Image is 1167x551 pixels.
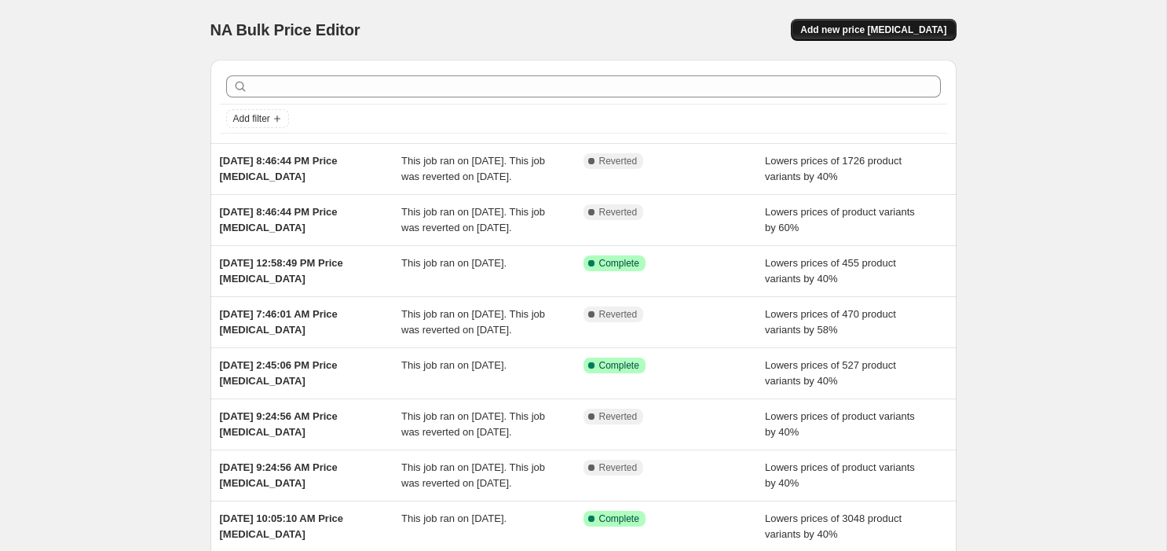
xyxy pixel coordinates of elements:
[765,257,896,285] span: Lowers prices of 455 product variants by 40%
[220,410,338,438] span: [DATE] 9:24:56 AM Price [MEDICAL_DATA]
[401,359,507,371] span: This job ran on [DATE].
[599,308,638,321] span: Reverted
[800,24,946,36] span: Add new price [MEDICAL_DATA]
[220,257,343,285] span: [DATE] 12:58:49 PM Price [MEDICAL_DATA]
[765,512,902,540] span: Lowers prices of 3048 product variants by 40%
[401,461,545,489] span: This job ran on [DATE]. This job was reverted on [DATE].
[210,21,360,39] span: NA Bulk Price Editor
[220,359,338,387] span: [DATE] 2:45:06 PM Price [MEDICAL_DATA]
[599,461,638,474] span: Reverted
[401,206,545,233] span: This job ran on [DATE]. This job was reverted on [DATE].
[401,308,545,336] span: This job ran on [DATE]. This job was reverted on [DATE].
[233,112,270,125] span: Add filter
[220,206,338,233] span: [DATE] 8:46:44 PM Price [MEDICAL_DATA]
[765,410,915,438] span: Lowers prices of product variants by 40%
[765,359,896,387] span: Lowers prices of 527 product variants by 40%
[599,206,638,219] span: Reverted
[599,359,639,372] span: Complete
[401,155,545,182] span: This job ran on [DATE]. This job was reverted on [DATE].
[791,19,956,41] button: Add new price [MEDICAL_DATA]
[220,155,338,182] span: [DATE] 8:46:44 PM Price [MEDICAL_DATA]
[765,308,896,336] span: Lowers prices of 470 product variants by 58%
[599,512,639,525] span: Complete
[765,461,915,489] span: Lowers prices of product variants by 40%
[599,155,638,167] span: Reverted
[220,308,338,336] span: [DATE] 7:46:01 AM Price [MEDICAL_DATA]
[220,461,338,489] span: [DATE] 9:24:56 AM Price [MEDICAL_DATA]
[401,257,507,269] span: This job ran on [DATE].
[220,512,344,540] span: [DATE] 10:05:10 AM Price [MEDICAL_DATA]
[401,410,545,438] span: This job ran on [DATE]. This job was reverted on [DATE].
[765,155,902,182] span: Lowers prices of 1726 product variants by 40%
[599,410,638,423] span: Reverted
[765,206,915,233] span: Lowers prices of product variants by 60%
[599,257,639,270] span: Complete
[401,512,507,524] span: This job ran on [DATE].
[226,109,289,128] button: Add filter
